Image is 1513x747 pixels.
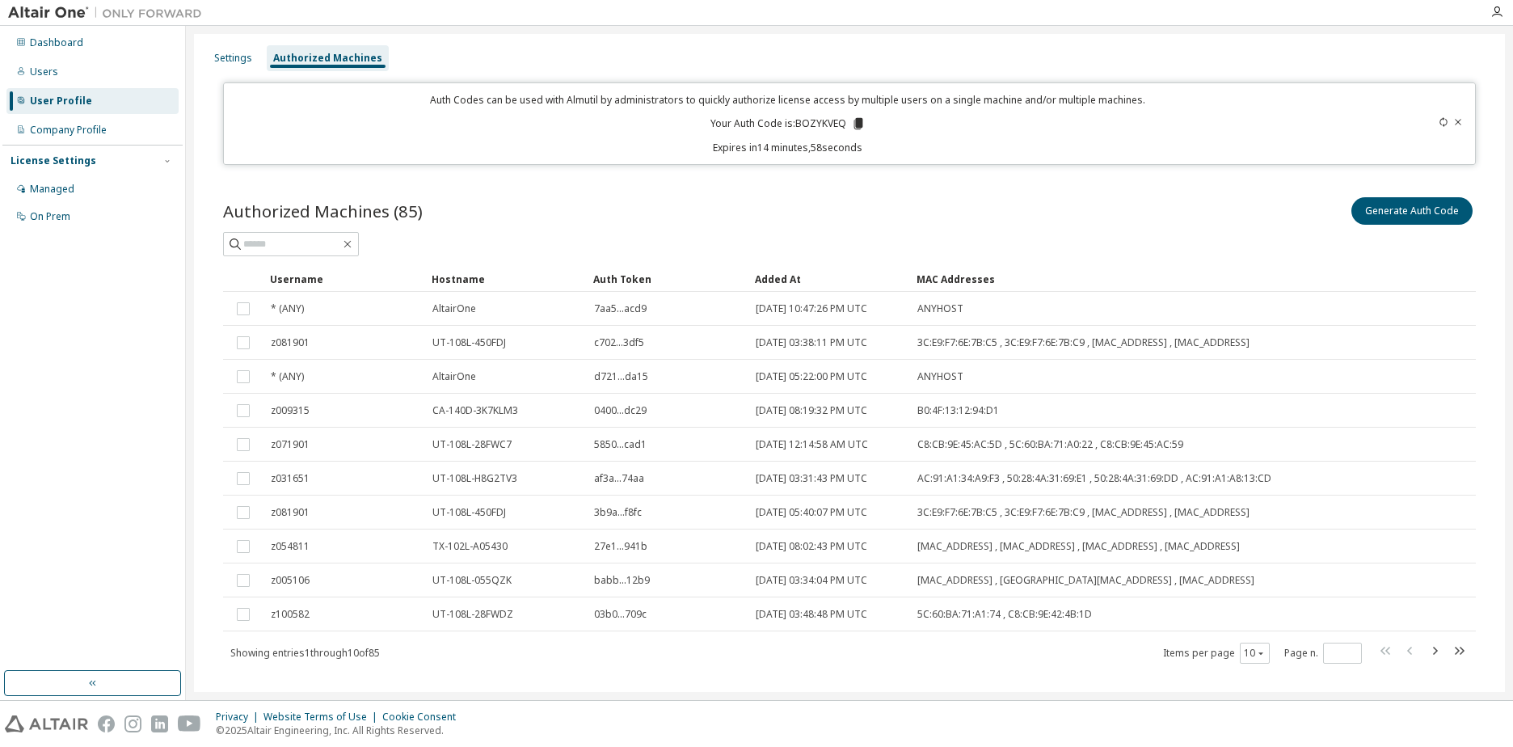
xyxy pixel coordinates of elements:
span: babb...12b9 [594,574,650,587]
span: 27e1...941b [594,540,647,553]
span: z100582 [271,608,310,621]
div: User Profile [30,95,92,108]
p: Your Auth Code is: BOZYKVEQ [710,116,866,131]
span: 0400...dc29 [594,404,647,417]
span: * (ANY) [271,302,304,315]
span: [DATE] 08:19:32 PM UTC [756,404,867,417]
span: * (ANY) [271,370,304,383]
img: instagram.svg [124,715,141,732]
span: c702...3df5 [594,336,644,349]
span: af3a...74aa [594,472,644,485]
button: 10 [1244,647,1266,660]
span: UT-108L-H8G2TV3 [432,472,517,485]
span: [DATE] 08:02:43 PM UTC [756,540,867,553]
span: UT-108L-28FWDZ [432,608,513,621]
div: On Prem [30,210,70,223]
span: B0:4F:13:12:94:D1 [917,404,999,417]
span: ANYHOST [917,302,963,315]
span: z071901 [271,438,310,451]
span: UT-108L-450FDJ [432,336,506,349]
span: ANYHOST [917,370,963,383]
span: [MAC_ADDRESS] , [MAC_ADDRESS] , [MAC_ADDRESS] , [MAC_ADDRESS] [917,540,1240,553]
img: youtube.svg [178,715,201,732]
span: [MAC_ADDRESS] , [GEOGRAPHIC_DATA][MAC_ADDRESS] , [MAC_ADDRESS] [917,574,1254,587]
span: 03b0...709c [594,608,647,621]
span: z005106 [271,574,310,587]
span: 7aa5...acd9 [594,302,647,315]
span: AC:91:A1:34:A9:F3 , 50:28:4A:31:69:E1 , 50:28:4A:31:69:DD , AC:91:A1:A8:13:CD [917,472,1271,485]
span: Showing entries 1 through 10 of 85 [230,646,380,660]
span: UT-108L-28FWC7 [432,438,512,451]
div: Settings [214,52,252,65]
div: Website Terms of Use [263,711,382,724]
div: Cookie Consent [382,711,466,724]
p: © 2025 Altair Engineering, Inc. All Rights Reserved. [216,724,466,737]
span: z081901 [271,336,310,349]
span: [DATE] 03:31:43 PM UTC [756,472,867,485]
span: [DATE] 03:38:11 PM UTC [756,336,867,349]
span: TX-102L-A05430 [432,540,508,553]
span: 5850...cad1 [594,438,647,451]
span: 5C:60:BA:71:A1:74 , C8:CB:9E:42:4B:1D [917,608,1092,621]
div: Hostname [432,266,580,292]
span: 3C:E9:F7:6E:7B:C5 , 3C:E9:F7:6E:7B:C9 , [MAC_ADDRESS] , [MAC_ADDRESS] [917,336,1250,349]
span: z031651 [271,472,310,485]
div: License Settings [11,154,96,167]
span: C8:CB:9E:45:AC:5D , 5C:60:BA:71:A0:22 , C8:CB:9E:45:AC:59 [917,438,1183,451]
div: Company Profile [30,124,107,137]
span: AltairOne [432,370,476,383]
span: [DATE] 03:48:48 PM UTC [756,608,867,621]
span: Page n. [1284,643,1362,664]
span: [DATE] 05:22:00 PM UTC [756,370,867,383]
div: Added At [755,266,904,292]
span: [DATE] 05:40:07 PM UTC [756,506,867,519]
div: Managed [30,183,74,196]
p: Expires in 14 minutes, 58 seconds [234,141,1342,154]
img: Altair One [8,5,210,21]
span: UT-108L-450FDJ [432,506,506,519]
span: [DATE] 12:14:58 AM UTC [756,438,868,451]
span: Items per page [1163,643,1270,664]
p: Auth Codes can be used with Almutil by administrators to quickly authorize license access by mult... [234,93,1342,107]
div: Dashboard [30,36,83,49]
div: Authorized Machines [273,52,382,65]
span: z081901 [271,506,310,519]
div: MAC Addresses [917,266,1303,292]
span: [DATE] 03:34:04 PM UTC [756,574,867,587]
span: [DATE] 10:47:26 PM UTC [756,302,867,315]
span: UT-108L-055QZK [432,574,512,587]
span: z054811 [271,540,310,553]
div: Privacy [216,711,263,724]
span: 3C:E9:F7:6E:7B:C5 , 3C:E9:F7:6E:7B:C9 , [MAC_ADDRESS] , [MAC_ADDRESS] [917,506,1250,519]
div: Users [30,65,58,78]
span: AltairOne [432,302,476,315]
span: 3b9a...f8fc [594,506,642,519]
img: linkedin.svg [151,715,168,732]
img: altair_logo.svg [5,715,88,732]
span: z009315 [271,404,310,417]
button: Generate Auth Code [1351,197,1473,225]
div: Auth Token [593,266,742,292]
div: Username [270,266,419,292]
span: d721...da15 [594,370,648,383]
img: facebook.svg [98,715,115,732]
span: CA-140D-3K7KLM3 [432,404,518,417]
span: Authorized Machines (85) [223,200,423,222]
